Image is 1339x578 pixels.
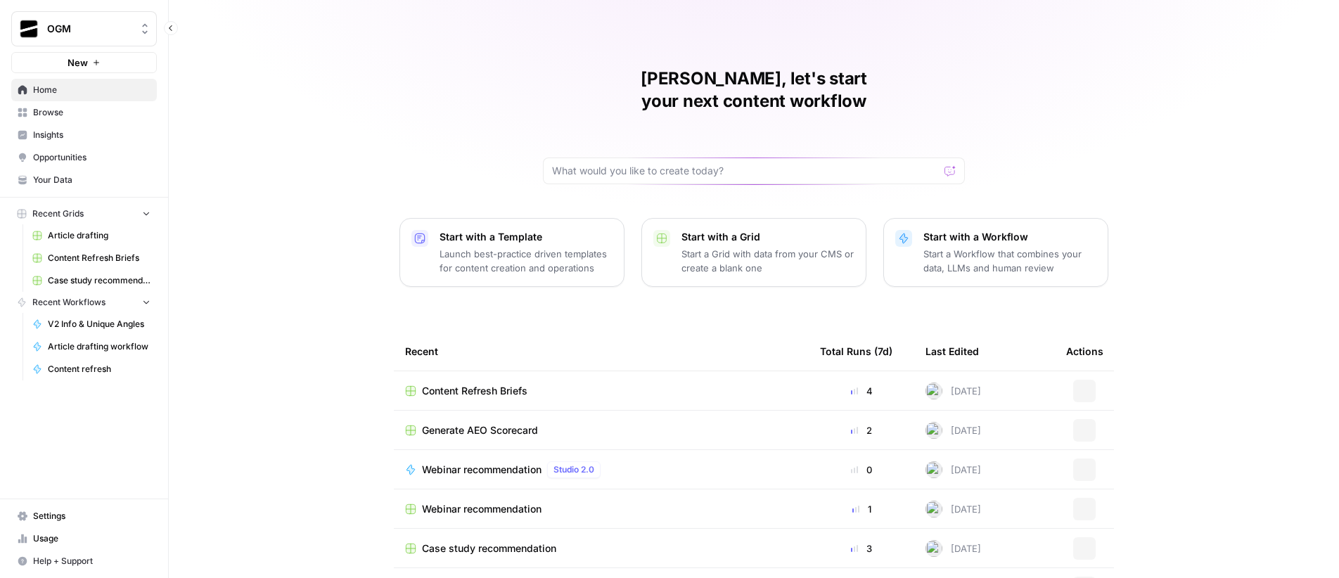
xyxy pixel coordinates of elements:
div: Recent [405,332,797,371]
a: Webinar recommendation [405,502,797,516]
span: Usage [33,532,150,545]
span: Help + Support [33,555,150,567]
div: [DATE] [925,383,981,399]
span: Content Refresh Briefs [422,384,527,398]
p: Start a Workflow that combines your data, LLMs and human review [923,247,1096,275]
a: Usage [11,527,157,550]
span: Browse [33,106,150,119]
span: Case study recommendation [422,541,556,555]
span: Content Refresh Briefs [48,252,150,264]
a: V2 Info & Unique Angles [26,313,157,335]
div: 4 [820,384,903,398]
button: Help + Support [11,550,157,572]
span: Recent Workflows [32,296,105,309]
div: Actions [1066,332,1103,371]
button: Start with a GridStart a Grid with data from your CMS or create a blank one [641,218,866,287]
span: Opportunities [33,151,150,164]
div: 3 [820,541,903,555]
a: Home [11,79,157,101]
button: Recent Workflows [11,292,157,313]
a: Case study recommendation [26,269,157,292]
button: Start with a WorkflowStart a Workflow that combines your data, LLMs and human review [883,218,1108,287]
img: OGM Logo [16,16,41,41]
span: Studio 2.0 [553,463,594,476]
h1: [PERSON_NAME], let's start your next content workflow [543,68,965,113]
div: 2 [820,423,903,437]
img: 4tx75zylyv1pt3lh6v9ok7bbf875 [925,461,942,478]
span: Settings [33,510,150,522]
div: [DATE] [925,540,981,557]
span: Recent Grids [32,207,84,220]
p: Start with a Template [440,230,613,244]
a: Generate AEO Scorecard [405,423,797,437]
p: Start with a Workflow [923,230,1096,244]
span: Article drafting workflow [48,340,150,353]
a: Webinar recommendationStudio 2.0 [405,461,797,478]
button: Workspace: OGM [11,11,157,46]
div: [DATE] [925,461,981,478]
div: 1 [820,502,903,516]
a: Opportunities [11,146,157,169]
span: V2 Info & Unique Angles [48,318,150,330]
img: 4tx75zylyv1pt3lh6v9ok7bbf875 [925,422,942,439]
input: What would you like to create today? [552,164,939,178]
span: Webinar recommendation [422,502,542,516]
span: Webinar recommendation [422,463,542,477]
button: New [11,52,157,73]
button: Start with a TemplateLaunch best-practice driven templates for content creation and operations [399,218,624,287]
a: Your Data [11,169,157,191]
div: [DATE] [925,501,981,518]
button: Recent Grids [11,203,157,224]
span: OGM [47,22,132,36]
a: Case study recommendation [405,541,797,555]
a: Content Refresh Briefs [405,384,797,398]
span: Generate AEO Scorecard [422,423,538,437]
p: Start a Grid with data from your CMS or create a blank one [681,247,854,275]
a: Browse [11,101,157,124]
a: Insights [11,124,157,146]
a: Article drafting workflow [26,335,157,358]
span: Case study recommendation [48,274,150,287]
span: Article drafting [48,229,150,242]
span: Content refresh [48,363,150,375]
span: New [68,56,88,70]
img: 4tx75zylyv1pt3lh6v9ok7bbf875 [925,501,942,518]
span: Insights [33,129,150,141]
div: Last Edited [925,332,979,371]
img: 4tx75zylyv1pt3lh6v9ok7bbf875 [925,540,942,557]
div: [DATE] [925,422,981,439]
p: Launch best-practice driven templates for content creation and operations [440,247,613,275]
a: Article drafting [26,224,157,247]
div: 0 [820,463,903,477]
img: 4tx75zylyv1pt3lh6v9ok7bbf875 [925,383,942,399]
span: Home [33,84,150,96]
a: Settings [11,505,157,527]
p: Start with a Grid [681,230,854,244]
a: Content Refresh Briefs [26,247,157,269]
div: Total Runs (7d) [820,332,892,371]
a: Content refresh [26,358,157,380]
span: Your Data [33,174,150,186]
